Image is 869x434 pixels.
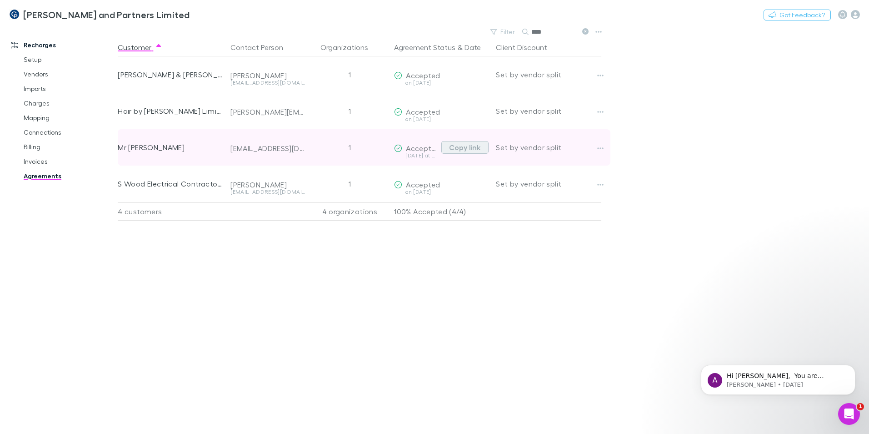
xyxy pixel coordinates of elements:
button: Client Discount [496,38,558,56]
p: Message from Alex, sent 5w ago [40,35,157,43]
span: Accepted [406,71,440,80]
div: 1 [309,93,390,129]
a: Billing [15,140,123,154]
div: [PERSON_NAME][EMAIL_ADDRESS][PERSON_NAME][DOMAIN_NAME] [230,107,305,116]
button: Contact Person [230,38,294,56]
div: [PERSON_NAME] & [PERSON_NAME] [118,56,223,93]
div: 1 [309,129,390,166]
button: Copy link [441,141,489,154]
h3: [PERSON_NAME] and Partners Limited [23,9,190,20]
img: Coates and Partners Limited's Logo [9,9,20,20]
div: 1 [309,56,390,93]
button: Filter [486,26,520,37]
div: Set by vendor split [496,129,601,166]
div: Mr [PERSON_NAME] [118,129,223,166]
span: Hi [PERSON_NAME], ​ You are importing this in the wrong format. DD/MM/YY ​ Before exporting your ... [40,26,151,133]
div: & [394,38,489,56]
div: on [DATE] [394,80,489,86]
a: Mapping [15,111,123,125]
div: 1 [309,166,390,202]
div: [PERSON_NAME] [230,71,305,80]
div: Set by vendor split [496,56,601,93]
div: [DATE] at 9:28 AM [394,153,438,158]
div: Set by vendor split [496,93,601,129]
button: Got Feedback? [764,10,831,20]
div: on [DATE] [394,116,489,122]
a: [PERSON_NAME] and Partners Limited [4,4,195,25]
a: Connections [15,125,123,140]
div: [EMAIL_ADDRESS][DOMAIN_NAME] [230,80,305,86]
span: 1 [857,403,864,410]
button: Organizations [320,38,379,56]
div: [EMAIL_ADDRESS][DOMAIN_NAME] [230,189,305,195]
div: [PERSON_NAME] [230,180,305,189]
a: Invoices [15,154,123,169]
div: 4 organizations [309,202,390,221]
button: Date [464,38,481,56]
p: 100% Accepted (4/4) [394,203,489,220]
span: Accepted [406,180,440,189]
a: Recharges [2,38,123,52]
iframe: Intercom notifications message [687,346,869,409]
a: Vendors [15,67,123,81]
div: [EMAIL_ADDRESS][DOMAIN_NAME] [230,144,305,153]
span: Accepted [406,144,440,152]
iframe: Intercom live chat [838,403,860,425]
a: Imports [15,81,123,96]
button: Agreement Status [394,38,455,56]
a: Setup [15,52,123,67]
a: Charges [15,96,123,111]
div: Set by vendor split [496,166,601,202]
div: 4 customers [118,202,227,221]
span: Accepted [406,107,440,116]
div: on [DATE] [394,189,489,195]
a: Agreements [15,169,123,183]
button: Customer [118,38,162,56]
div: S Wood Electrical Contractors Ltd [118,166,223,202]
div: Hair by [PERSON_NAME] Limited [118,93,223,129]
